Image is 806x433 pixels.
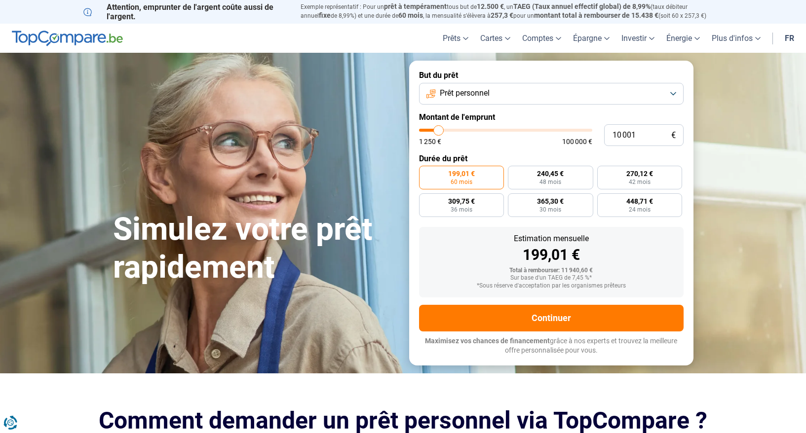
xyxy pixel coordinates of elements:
span: Maximisez vos chances de financement [425,337,550,345]
span: 48 mois [539,179,561,185]
span: fixe [319,11,331,19]
span: 60 mois [451,179,472,185]
button: Prêt personnel [419,83,684,105]
span: 12.500 € [477,2,504,10]
p: grâce à nos experts et trouvez la meilleure offre personnalisée pour vous. [419,336,684,356]
span: 42 mois [629,179,651,185]
span: TAEG (Taux annuel effectif global) de 8,99% [513,2,651,10]
a: Épargne [567,24,615,53]
label: But du prêt [419,71,684,80]
span: 270,12 € [626,170,653,177]
span: 36 mois [451,207,472,213]
div: Total à rembourser: 11 940,60 € [427,267,676,274]
span: 257,3 € [491,11,513,19]
p: Attention, emprunter de l'argent coûte aussi de l'argent. [83,2,289,21]
span: 199,01 € [448,170,475,177]
a: Prêts [437,24,474,53]
span: Prêt personnel [440,88,490,99]
button: Continuer [419,305,684,331]
span: 60 mois [398,11,423,19]
span: 448,71 € [626,198,653,205]
p: Exemple représentatif : Pour un tous but de , un (taux débiteur annuel de 8,99%) et une durée de ... [301,2,723,20]
span: 309,75 € [448,198,475,205]
a: Comptes [516,24,567,53]
img: TopCompare [12,31,123,46]
span: € [671,131,676,140]
a: Énergie [660,24,706,53]
label: Montant de l'emprunt [419,112,684,122]
a: fr [779,24,800,53]
div: *Sous réserve d'acceptation par les organismes prêteurs [427,283,676,289]
a: Plus d'infos [706,24,767,53]
span: 1 250 € [419,138,441,145]
span: 30 mois [539,207,561,213]
span: 240,45 € [537,170,564,177]
span: 100 000 € [562,138,592,145]
div: Estimation mensuelle [427,235,676,243]
div: Sur base d'un TAEG de 7,45 %* [427,275,676,282]
label: Durée du prêt [419,154,684,163]
a: Investir [615,24,660,53]
a: Cartes [474,24,516,53]
span: 365,30 € [537,198,564,205]
span: 24 mois [629,207,651,213]
div: 199,01 € [427,248,676,262]
h1: Simulez votre prêt rapidement [113,211,397,287]
span: prêt à tempérament [384,2,447,10]
span: montant total à rembourser de 15.438 € [534,11,658,19]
